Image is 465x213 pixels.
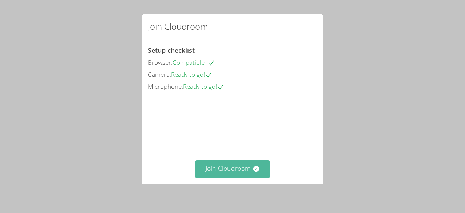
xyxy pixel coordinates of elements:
span: Ready to go! [183,82,224,91]
h2: Join Cloudroom [148,20,208,33]
span: Camera: [148,70,171,79]
span: Microphone: [148,82,183,91]
span: Browser: [148,58,173,67]
button: Join Cloudroom [195,160,270,178]
span: Ready to go! [171,70,212,79]
span: Setup checklist [148,46,195,55]
span: Compatible [173,58,215,67]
